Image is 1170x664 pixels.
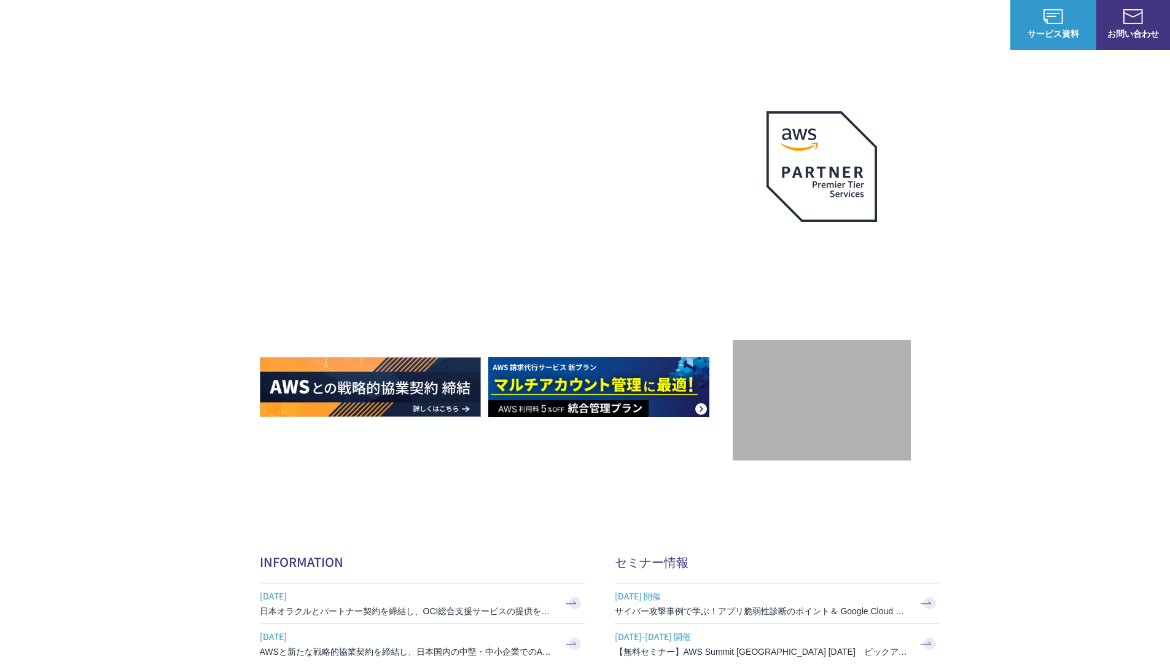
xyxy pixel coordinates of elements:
[260,553,585,571] h2: INFORMATION
[488,357,709,417] img: AWS請求代行サービス 統合管理プラン
[260,136,733,190] p: AWSの導入からコスト削減、 構成・運用の最適化からデータ活用まで 規模や業種業態を問わない マネージドサービスで
[757,358,886,448] img: 契約件数
[833,18,868,31] a: 導入事例
[141,12,230,38] span: NHN テコラス AWS総合支援サービス
[260,605,555,617] h3: 日本オラクルとパートナー契約を締結し、OCI総合支援サービスの提供を開始
[808,237,835,255] em: AWS
[615,646,910,658] h3: 【無料セミナー】AWS Summit [GEOGRAPHIC_DATA] [DATE] ピックアップセッション
[585,18,615,31] p: 強み
[615,587,910,605] span: [DATE] 開催
[711,18,809,31] p: 業種別ソリューション
[260,627,555,646] span: [DATE]
[615,605,910,617] h3: サイバー攻撃事例で学ぶ！アプリ脆弱性診断のポイント＆ Google Cloud セキュリティ対策
[260,624,585,664] a: [DATE] AWSと新たな戦略的協業契約を締結し、日本国内の中堅・中小企業でのAWS活用を加速
[260,583,585,623] a: [DATE] 日本オラクルとパートナー契約を締結し、OCI総合支援サービスの提供を開始
[1010,27,1096,40] span: サービス資料
[260,357,481,417] img: AWSとの戦略的協業契約 締結
[615,624,940,664] a: [DATE]-[DATE] 開催 【無料セミナー】AWS Summit [GEOGRAPHIC_DATA] [DATE] ピックアップセッション
[964,18,998,31] a: ログイン
[1043,9,1063,24] img: AWS総合支援サービス C-Chorus サービス資料
[615,627,910,646] span: [DATE]-[DATE] 開催
[18,10,230,39] a: AWS総合支援サービス C-Chorus NHN テコラスAWS総合支援サービス
[639,18,686,31] p: サービス
[1123,9,1143,24] img: お問い合わせ
[1096,27,1170,40] span: お問い合わせ
[260,646,555,658] h3: AWSと新たな戦略的協業契約を締結し、日本国内の中堅・中小企業でのAWS活用を加速
[615,553,940,571] h2: セミナー情報
[892,18,939,31] p: ナレッジ
[615,583,940,623] a: [DATE] 開催 サイバー攻撃事例で学ぶ！アプリ脆弱性診断のポイント＆ Google Cloud セキュリティ対策
[260,202,733,320] h1: AWS ジャーニーの 成功を実現
[752,237,892,284] p: 最上位プレミアティア サービスパートナー
[766,111,877,222] img: AWSプレミアティアサービスパートナー
[260,587,555,605] span: [DATE]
